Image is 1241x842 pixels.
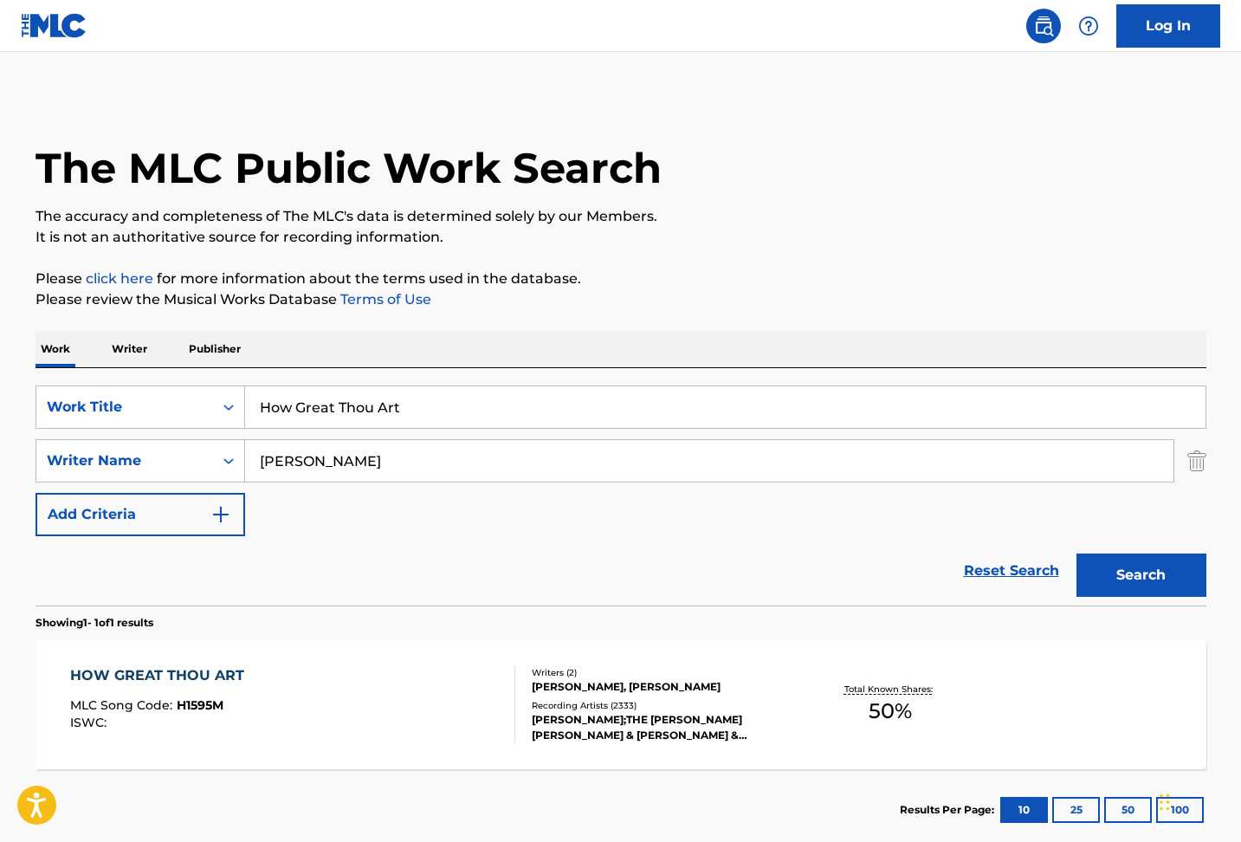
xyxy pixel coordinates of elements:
[36,385,1206,606] form: Search Form
[1076,554,1206,597] button: Search
[184,331,246,367] p: Publisher
[36,331,75,367] p: Work
[844,683,937,696] p: Total Known Shares:
[36,493,245,536] button: Add Criteria
[869,696,912,727] span: 50 %
[1078,16,1099,36] img: help
[1104,797,1152,823] button: 50
[36,206,1206,227] p: The accuracy and completeness of The MLC's data is determined solely by our Members.
[1071,9,1106,43] div: Help
[36,142,662,194] h1: The MLC Public Work Search
[107,331,152,367] p: Writer
[1187,439,1206,483] img: Delete Criterion
[47,450,203,471] div: Writer Name
[21,13,87,38] img: MLC Logo
[1033,16,1054,36] img: search
[1160,776,1170,828] div: Drag
[532,666,793,679] div: Writers ( 2 )
[1116,4,1220,48] a: Log In
[36,615,153,631] p: Showing 1 - 1 of 1 results
[36,289,1206,310] p: Please review the Musical Works Database
[1154,759,1241,842] iframe: Chat Widget
[70,665,253,686] div: HOW GREAT THOU ART
[70,697,177,713] span: MLC Song Code :
[1000,797,1048,823] button: 10
[47,397,203,418] div: Work Title
[70,715,111,730] span: ISWC :
[36,639,1206,769] a: HOW GREAT THOU ARTMLC Song Code:H1595MISWC:Writers (2)[PERSON_NAME], [PERSON_NAME]Recording Artis...
[532,679,793,695] div: [PERSON_NAME], [PERSON_NAME]
[900,802,999,818] p: Results Per Page:
[210,504,231,525] img: 9d2ae6d4665cec9f34b9.svg
[1052,797,1100,823] button: 25
[86,270,153,287] a: click here
[177,697,223,713] span: H1595M
[36,269,1206,289] p: Please for more information about the terms used in the database.
[337,291,431,308] a: Terms of Use
[36,227,1206,248] p: It is not an authoritative source for recording information.
[532,712,793,743] div: [PERSON_NAME];THE [PERSON_NAME] [PERSON_NAME] & [PERSON_NAME] & [PERSON_NAME], [PERSON_NAME], THE...
[955,552,1068,590] a: Reset Search
[1026,9,1061,43] a: Public Search
[532,699,793,712] div: Recording Artists ( 2333 )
